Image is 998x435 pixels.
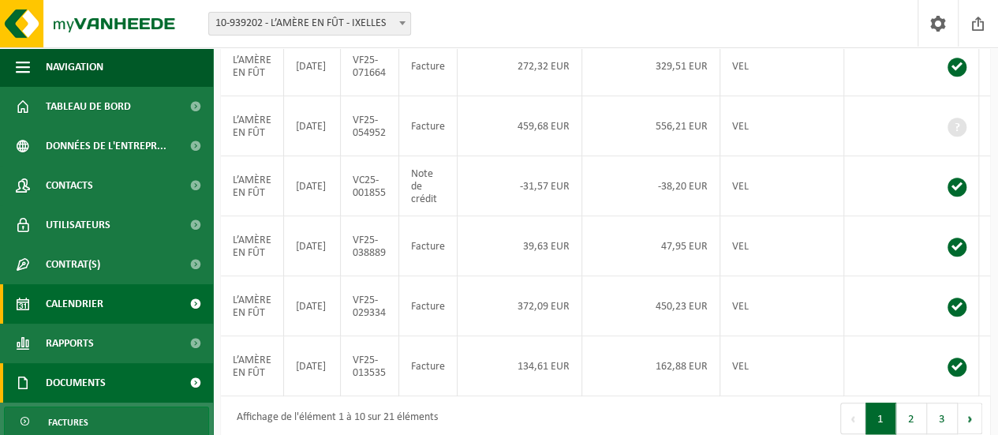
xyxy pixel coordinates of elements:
[458,96,582,156] td: 459,68 EUR
[720,156,844,216] td: VEL
[46,284,103,324] span: Calendrier
[284,336,341,396] td: [DATE]
[399,276,458,336] td: Facture
[582,336,720,396] td: 162,88 EUR
[46,324,94,363] span: Rapports
[865,403,896,434] button: 1
[399,336,458,396] td: Facture
[341,336,399,396] td: VF25-013535
[458,276,582,336] td: 372,09 EUR
[341,156,399,216] td: VC25-001855
[221,336,284,396] td: L’AMÈRE EN FÛT
[46,126,166,166] span: Données de l'entrepr...
[458,156,582,216] td: -31,57 EUR
[720,336,844,396] td: VEL
[229,404,438,433] div: Affichage de l'élément 1 à 10 sur 21 éléments
[896,403,927,434] button: 2
[46,87,131,126] span: Tableau de bord
[582,216,720,276] td: 47,95 EUR
[341,36,399,96] td: VF25-071664
[46,363,106,403] span: Documents
[284,36,341,96] td: [DATE]
[399,96,458,156] td: Facture
[720,96,844,156] td: VEL
[399,36,458,96] td: Facture
[221,276,284,336] td: L’AMÈRE EN FÛT
[582,96,720,156] td: 556,21 EUR
[46,47,103,87] span: Navigation
[840,403,865,434] button: Previous
[341,276,399,336] td: VF25-029334
[284,96,341,156] td: [DATE]
[958,403,982,434] button: Next
[221,36,284,96] td: L’AMÈRE EN FÛT
[399,216,458,276] td: Facture
[46,205,110,245] span: Utilisateurs
[927,403,958,434] button: 3
[720,216,844,276] td: VEL
[208,12,411,36] span: 10-939202 - L’AMÈRE EN FÛT - IXELLES
[720,276,844,336] td: VEL
[399,156,458,216] td: Note de crédit
[341,96,399,156] td: VF25-054952
[720,36,844,96] td: VEL
[341,216,399,276] td: VF25-038889
[221,156,284,216] td: L’AMÈRE EN FÛT
[46,245,100,284] span: Contrat(s)
[209,13,410,35] span: 10-939202 - L’AMÈRE EN FÛT - IXELLES
[582,276,720,336] td: 450,23 EUR
[582,156,720,216] td: -38,20 EUR
[582,36,720,96] td: 329,51 EUR
[284,276,341,336] td: [DATE]
[284,216,341,276] td: [DATE]
[458,36,582,96] td: 272,32 EUR
[284,156,341,216] td: [DATE]
[458,216,582,276] td: 39,63 EUR
[458,336,582,396] td: 134,61 EUR
[46,166,93,205] span: Contacts
[221,216,284,276] td: L’AMÈRE EN FÛT
[221,96,284,156] td: L’AMÈRE EN FÛT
